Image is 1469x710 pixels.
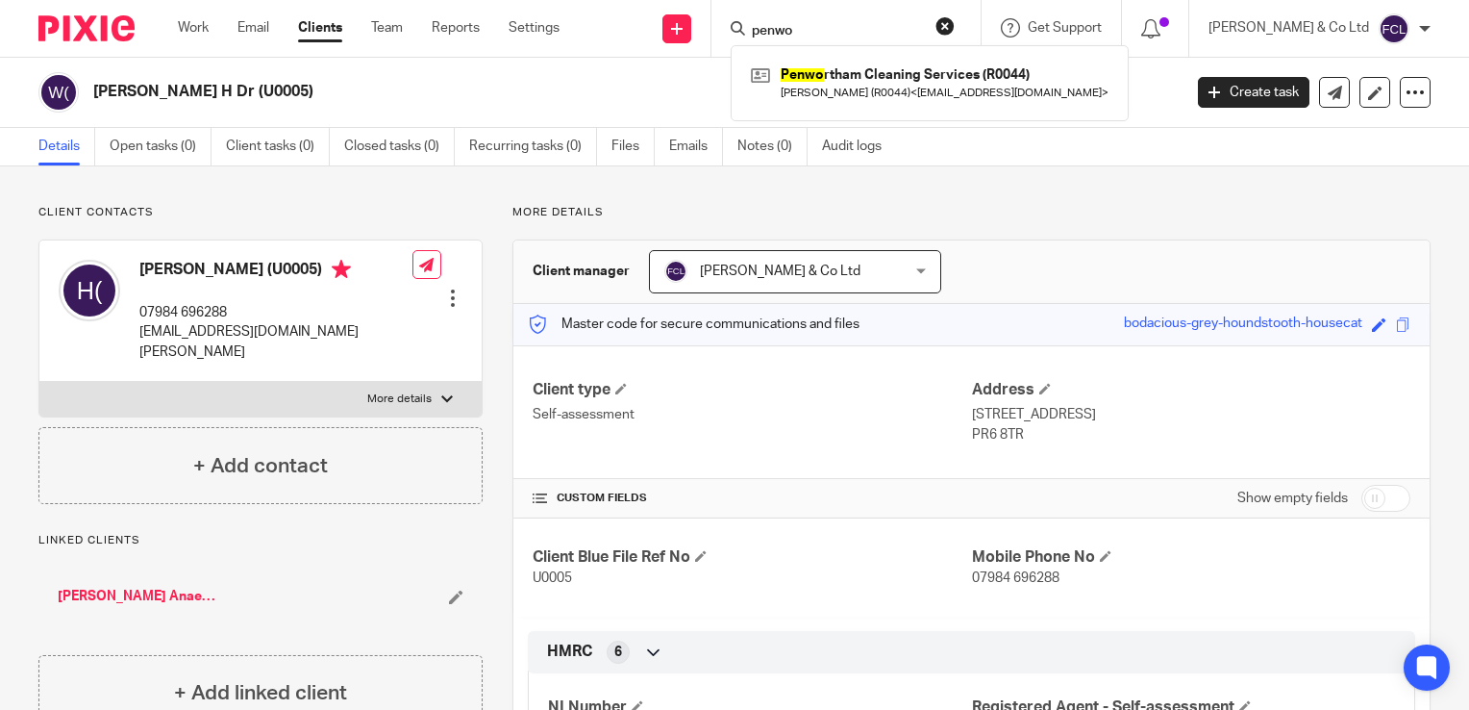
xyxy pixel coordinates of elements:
a: Closed tasks (0) [344,128,455,165]
p: Linked clients [38,533,483,548]
a: Audit logs [822,128,896,165]
h4: CUSTOM FIELDS [533,491,971,506]
h3: Client manager [533,262,630,281]
a: Reports [432,18,480,38]
h4: + Add linked client [174,678,347,708]
p: [EMAIL_ADDRESS][DOMAIN_NAME][PERSON_NAME] [139,322,412,362]
p: Client contacts [38,205,483,220]
p: More details [512,205,1431,220]
p: More details [367,392,432,407]
a: [PERSON_NAME] Anaesthetics Ltd (U0005) [58,587,220,606]
a: Open tasks (0) [110,128,212,165]
span: 07984 696288 [972,571,1059,585]
a: Emails [669,128,723,165]
h4: + Add contact [193,451,328,481]
p: [STREET_ADDRESS] [972,405,1410,424]
a: Details [38,128,95,165]
p: Self-assessment [533,405,971,424]
img: Pixie [38,15,135,41]
input: Search [750,23,923,40]
span: U0005 [533,571,572,585]
a: Settings [509,18,560,38]
img: svg%3E [664,260,687,283]
p: 07984 696288 [139,303,412,322]
a: Team [371,18,403,38]
img: svg%3E [38,72,79,113]
h2: [PERSON_NAME] H Dr (U0005) [93,82,954,102]
span: 6 [614,643,622,662]
p: Master code for secure communications and files [528,315,859,334]
p: PR6 8TR [972,425,1410,444]
a: Email [237,18,269,38]
a: Work [178,18,209,38]
span: Get Support [1028,21,1102,35]
h4: Client Blue File Ref No [533,547,971,568]
i: Primary [332,260,351,279]
a: Recurring tasks (0) [469,128,597,165]
p: [PERSON_NAME] & Co Ltd [1208,18,1369,38]
div: bodacious-grey-houndstooth-housecat [1124,314,1362,336]
span: HMRC [547,642,592,662]
h4: Mobile Phone No [972,547,1410,568]
a: Notes (0) [737,128,808,165]
a: Create task [1198,77,1309,108]
button: Clear [935,16,955,36]
a: Files [611,128,655,165]
h4: [PERSON_NAME] (U0005) [139,260,412,284]
h4: Address [972,380,1410,400]
img: svg%3E [1379,13,1409,44]
h4: Client type [533,380,971,400]
label: Show empty fields [1237,489,1348,508]
a: Clients [298,18,342,38]
a: Client tasks (0) [226,128,330,165]
img: svg%3E [59,260,120,321]
span: [PERSON_NAME] & Co Ltd [700,265,860,278]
